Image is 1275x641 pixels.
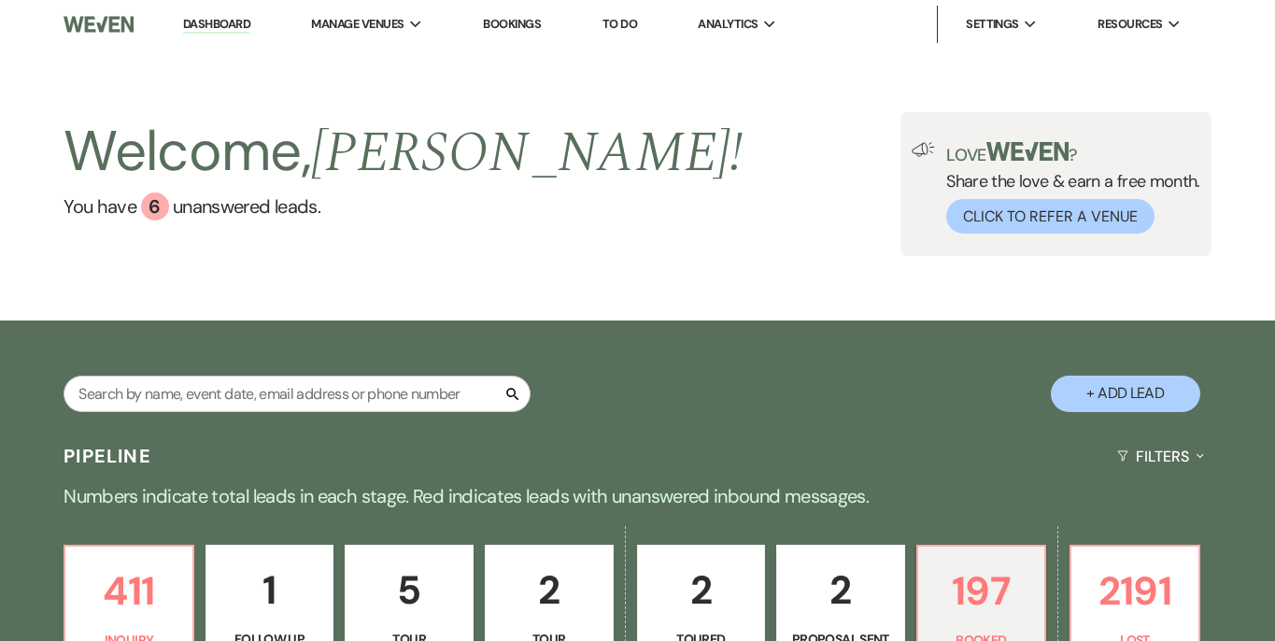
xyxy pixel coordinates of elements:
button: Click to Refer a Venue [946,199,1155,234]
p: 1 [218,559,322,621]
span: Settings [966,15,1019,34]
div: Share the love & earn a free month. [935,142,1200,234]
img: Weven Logo [64,5,134,44]
button: + Add Lead [1051,376,1200,412]
input: Search by name, event date, email address or phone number [64,376,531,412]
p: 5 [357,559,461,621]
p: 2 [788,559,893,621]
span: Analytics [698,15,758,34]
p: 2191 [1083,560,1187,622]
a: Bookings [483,16,541,32]
p: 2 [649,559,754,621]
a: Dashboard [183,16,250,34]
span: Manage Venues [311,15,404,34]
p: 197 [929,560,1034,622]
p: 2 [497,559,602,621]
h3: Pipeline [64,443,151,469]
a: You have 6 unanswered leads. [64,192,743,221]
p: Love ? [946,142,1200,164]
span: [PERSON_NAME] ! [311,110,743,196]
a: To Do [602,16,637,32]
p: 411 [77,560,181,622]
img: weven-logo-green.svg [986,142,1070,161]
img: loud-speaker-illustration.svg [912,142,935,157]
span: Resources [1098,15,1162,34]
button: Filters [1110,432,1211,481]
div: 6 [141,192,169,221]
h2: Welcome, [64,112,743,192]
